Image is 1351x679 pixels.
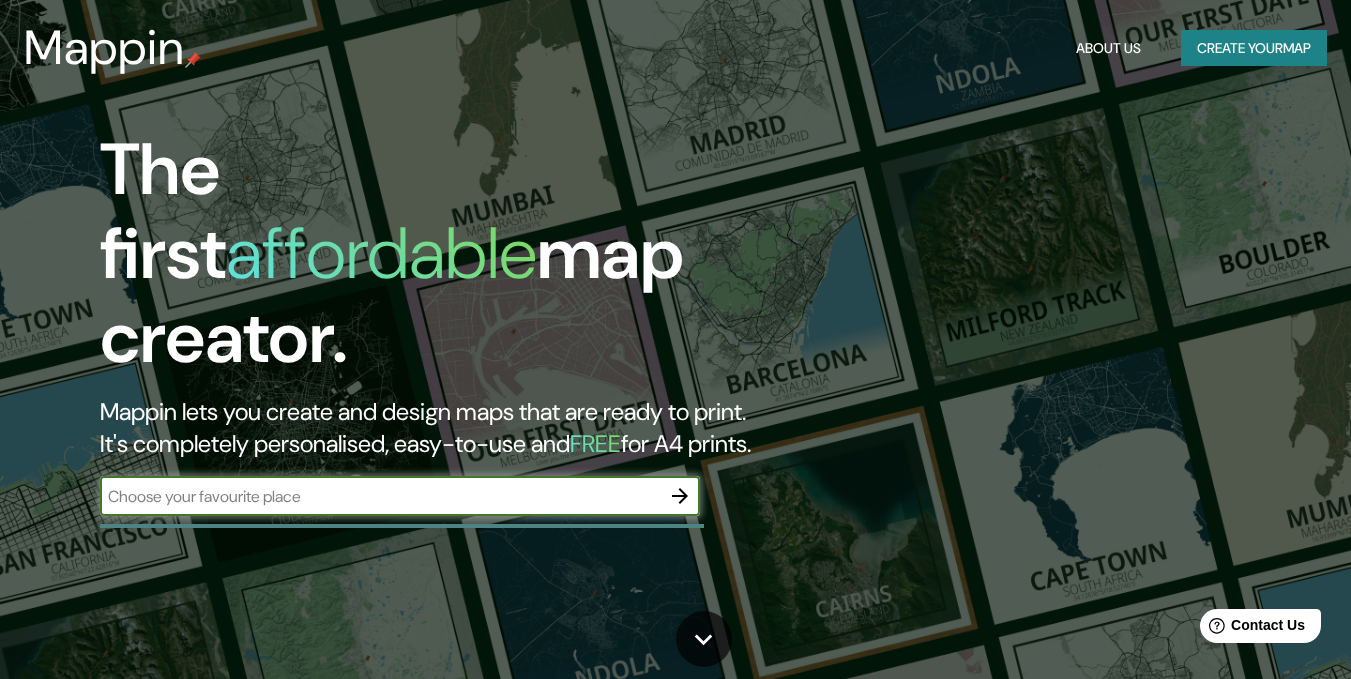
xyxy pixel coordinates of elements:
[100,396,776,460] h2: Mappin lets you create and design maps that are ready to print. It's completely personalised, eas...
[570,428,621,459] h5: FREE
[185,52,201,68] img: mappin-pin
[226,207,537,300] h1: affordable
[1173,601,1329,657] iframe: Help widget launcher
[1181,30,1327,67] button: Create yourmap
[100,485,660,508] input: Choose your favourite place
[1068,30,1149,67] button: About Us
[24,20,185,76] h3: Mappin
[100,128,776,396] h1: The first map creator.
